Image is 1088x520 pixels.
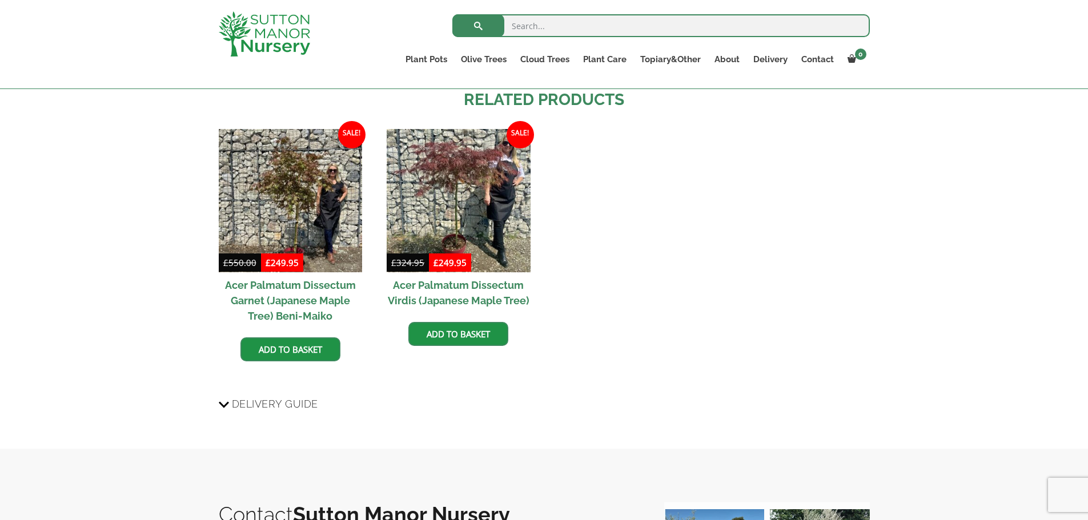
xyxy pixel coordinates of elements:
img: Acer Palmatum Dissectum Virdis (Japanese Maple Tree) [387,129,530,272]
a: 0 [841,51,870,67]
a: Add to basket: “Acer Palmatum Dissectum Virdis (Japanese Maple Tree)” [408,322,508,346]
span: £ [391,257,396,268]
a: Sale! Acer Palmatum Dissectum Virdis (Japanese Maple Tree) [387,129,530,313]
h2: Related products [219,88,870,112]
a: Add to basket: “Acer Palmatum Dissectum Garnet (Japanese Maple Tree) Beni-Maiko” [240,337,340,361]
a: About [708,51,746,67]
a: Delivery [746,51,794,67]
a: Olive Trees [454,51,513,67]
bdi: 324.95 [391,257,424,268]
span: Sale! [338,121,366,148]
input: Search... [452,14,870,37]
span: £ [223,257,228,268]
img: logo [219,11,310,57]
span: £ [266,257,271,268]
span: Delivery Guide [232,393,318,414]
a: Topiary&Other [633,51,708,67]
h2: Acer Palmatum Dissectum Garnet (Japanese Maple Tree) Beni-Maiko [219,272,362,329]
a: Sale! Acer Palmatum Dissectum Garnet (Japanese Maple Tree) Beni-Maiko [219,129,362,329]
span: Sale! [507,121,534,148]
bdi: 550.00 [223,257,256,268]
span: 0 [855,49,866,60]
img: Acer Palmatum Dissectum Garnet (Japanese Maple Tree) Beni-Maiko [219,129,362,272]
span: £ [433,257,439,268]
a: Cloud Trees [513,51,576,67]
bdi: 249.95 [433,257,467,268]
h2: Acer Palmatum Dissectum Virdis (Japanese Maple Tree) [387,272,530,313]
a: Plant Pots [399,51,454,67]
bdi: 249.95 [266,257,299,268]
a: Contact [794,51,841,67]
a: Plant Care [576,51,633,67]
